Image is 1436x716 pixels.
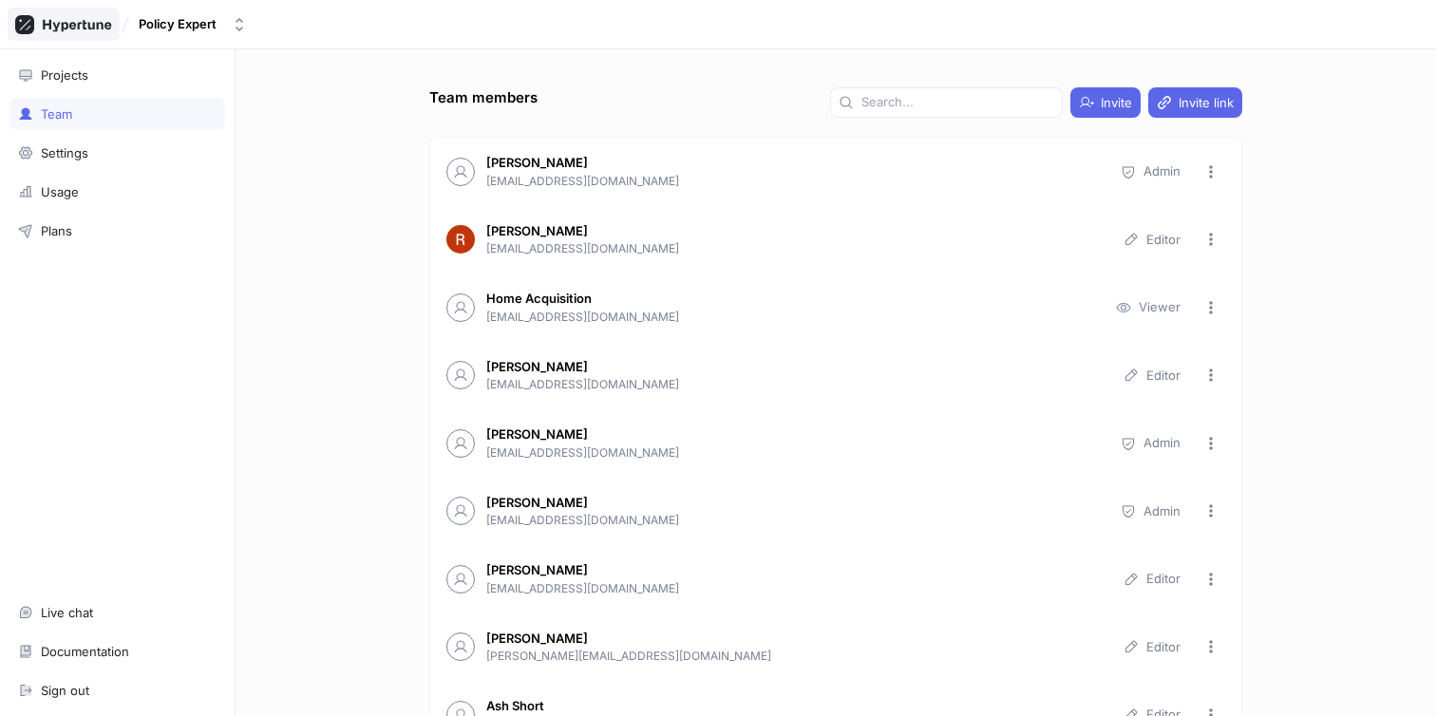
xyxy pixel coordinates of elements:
button: Admin [1112,158,1189,186]
button: Editor [1115,565,1189,594]
div: Admin [1143,163,1181,179]
div: Viewer [1139,299,1181,315]
p: Team members [429,87,538,109]
div: Editor [1146,571,1181,587]
p: [PERSON_NAME] [486,494,588,513]
a: Documentation [9,635,225,668]
p: [EMAIL_ADDRESS][DOMAIN_NAME] [486,240,1104,257]
p: Ash Short [486,697,544,716]
button: Policy Expert [131,9,255,40]
button: Invite link [1148,87,1242,118]
a: Settings [9,137,225,169]
img: User [446,225,475,254]
p: [EMAIL_ADDRESS][DOMAIN_NAME] [486,173,1101,190]
button: Invite [1070,87,1141,118]
button: Viewer [1107,293,1189,322]
p: [EMAIL_ADDRESS][DOMAIN_NAME] [486,580,1104,597]
div: Projects [41,67,88,83]
p: [EMAIL_ADDRESS][DOMAIN_NAME] [486,309,1096,326]
p: [PERSON_NAME] [486,154,588,173]
div: Sign out [41,683,89,698]
p: [PERSON_NAME][EMAIL_ADDRESS][DOMAIN_NAME] [486,648,1104,665]
a: Projects [9,59,225,91]
div: Editor [1146,232,1181,248]
button: Admin [1112,429,1189,458]
div: Live chat [41,605,93,620]
a: Team [9,98,225,130]
span: Invite [1101,97,1132,108]
p: [PERSON_NAME] [486,425,588,444]
span: Invite link [1179,97,1234,108]
div: Plans [41,223,72,238]
p: Home Acquisition [486,290,592,309]
div: Editor [1146,367,1181,384]
p: [EMAIL_ADDRESS][DOMAIN_NAME] [486,376,1104,393]
button: Editor [1115,632,1189,661]
button: Editor [1115,225,1189,254]
div: Team [41,106,72,122]
a: Plans [9,215,225,247]
p: [EMAIL_ADDRESS][DOMAIN_NAME] [486,444,1101,462]
button: Editor [1115,361,1189,389]
p: [PERSON_NAME] [486,630,588,649]
a: Usage [9,176,225,208]
div: Admin [1143,503,1181,519]
button: Admin [1112,497,1189,525]
div: Settings [41,145,88,160]
div: Admin [1143,435,1181,451]
div: Editor [1146,639,1181,655]
p: [PERSON_NAME] [486,222,588,241]
input: Search... [861,93,1054,112]
div: Documentation [41,644,129,659]
div: Usage [41,184,79,199]
p: [EMAIL_ADDRESS][DOMAIN_NAME] [486,512,1101,529]
p: [PERSON_NAME] [486,358,588,377]
div: Policy Expert [139,16,217,32]
p: [PERSON_NAME] [486,561,588,580]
